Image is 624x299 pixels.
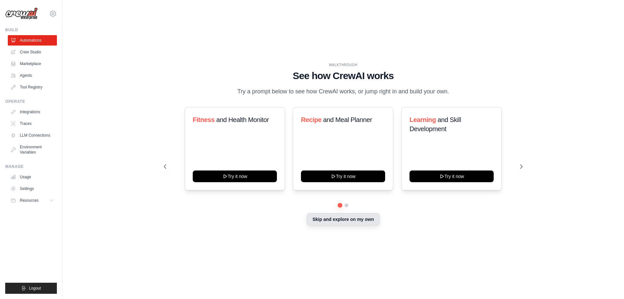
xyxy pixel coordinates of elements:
span: and Skill Development [409,116,461,132]
button: Try it now [301,170,385,182]
a: Marketplace [8,59,57,69]
a: Environment Variables [8,142,57,157]
img: Logo [5,7,38,20]
span: Learning [409,116,436,123]
a: Integrations [8,107,57,117]
span: Recipe [301,116,321,123]
a: Settings [8,183,57,194]
div: Manage [5,164,57,169]
div: Build [5,27,57,33]
a: Agents [8,70,57,81]
a: Usage [8,172,57,182]
button: Try it now [193,170,277,182]
span: and Health Monitor [216,116,269,123]
a: Crew Studio [8,47,57,57]
span: and Meal Planner [323,116,372,123]
button: Skip and explore on my own [307,213,379,225]
a: LLM Connections [8,130,57,141]
button: Try it now [409,170,494,182]
div: WALKTHROUGH [164,62,523,67]
a: Tool Registry [8,82,57,92]
a: Automations [8,35,57,46]
p: Try a prompt below to see how CrewAI works, or jump right in and build your own. [234,87,452,96]
a: Traces [8,118,57,129]
span: Resources [20,198,38,203]
div: Operate [5,99,57,104]
h1: See how CrewAI works [164,70,523,82]
span: Fitness [193,116,214,123]
span: Logout [29,286,41,291]
button: Resources [8,195,57,206]
button: Logout [5,283,57,294]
